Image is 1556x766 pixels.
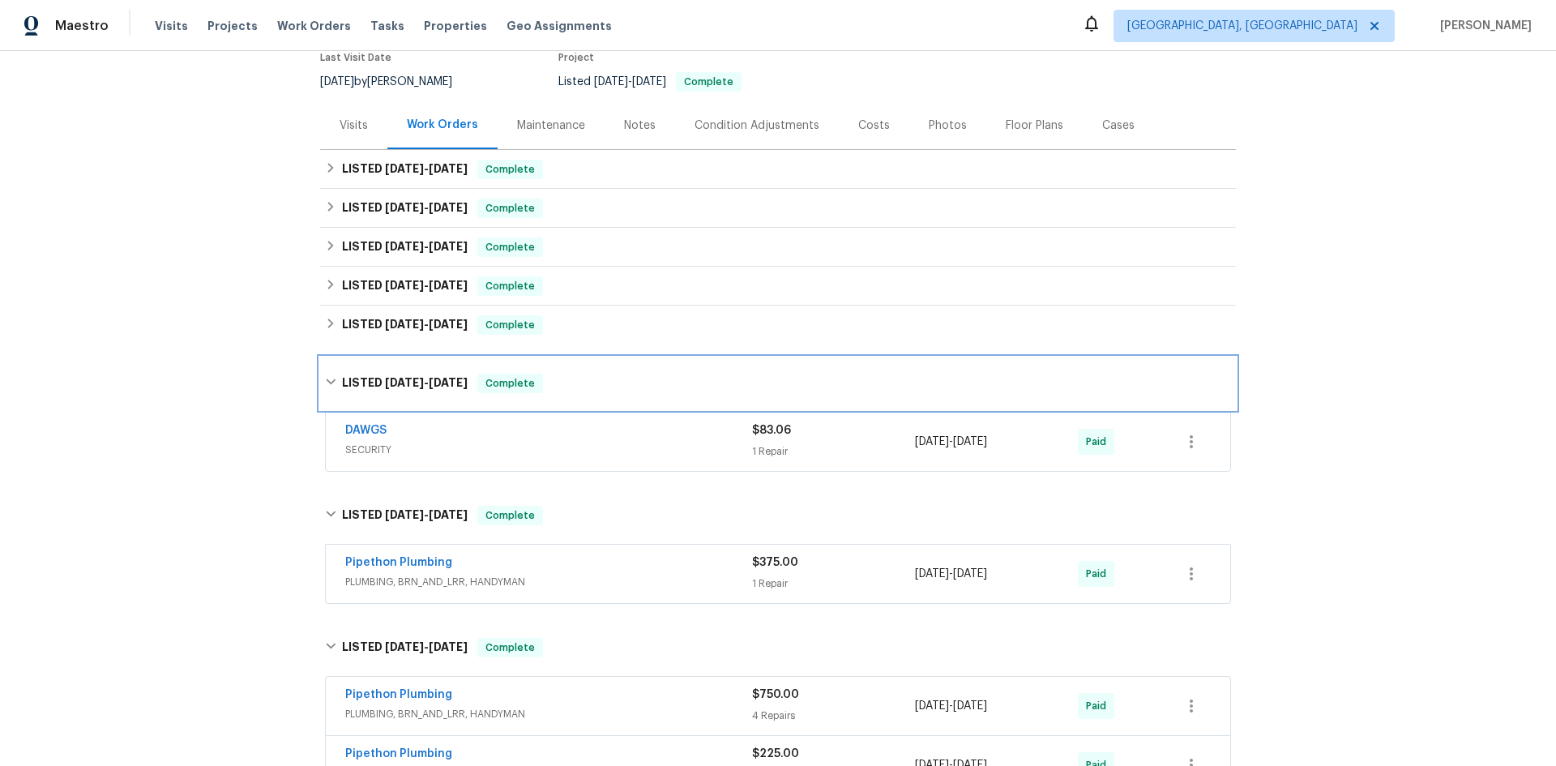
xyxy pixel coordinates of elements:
span: [DATE] [632,76,666,88]
div: Visits [340,118,368,134]
span: Complete [479,278,541,294]
span: [DATE] [429,163,468,174]
span: [DATE] [320,76,354,88]
h6: LISTED [342,160,468,179]
span: [DATE] [953,436,987,447]
span: [DATE] [429,641,468,653]
div: LISTED [DATE]-[DATE]Complete [320,357,1236,409]
span: Complete [479,239,541,255]
div: Condition Adjustments [695,118,819,134]
a: Pipethon Plumbing [345,689,452,700]
h6: LISTED [342,315,468,335]
div: Cases [1102,118,1135,134]
span: Projects [207,18,258,34]
span: Complete [479,507,541,524]
h6: LISTED [342,506,468,525]
span: Paid [1086,434,1113,450]
div: Work Orders [407,117,478,133]
span: - [385,319,468,330]
span: - [385,377,468,388]
span: [DATE] [385,509,424,520]
span: Tasks [370,20,404,32]
div: 4 Repairs [752,708,915,724]
span: Paid [1086,566,1113,582]
span: $225.00 [752,748,799,760]
div: LISTED [DATE]-[DATE]Complete [320,189,1236,228]
span: [DATE] [385,377,424,388]
span: Complete [678,77,740,87]
span: - [385,241,468,252]
span: PLUMBING, BRN_AND_LRR, HANDYMAN [345,574,752,590]
div: LISTED [DATE]-[DATE]Complete [320,150,1236,189]
span: [DATE] [915,436,949,447]
div: LISTED [DATE]-[DATE]Complete [320,228,1236,267]
a: Pipethon Plumbing [345,748,452,760]
span: [DATE] [385,241,424,252]
div: 1 Repair [752,576,915,592]
span: - [385,202,468,213]
span: $750.00 [752,689,799,700]
span: [DATE] [429,509,468,520]
span: PLUMBING, BRN_AND_LRR, HANDYMAN [345,706,752,722]
h6: LISTED [342,276,468,296]
span: [PERSON_NAME] [1434,18,1532,34]
span: [DATE] [915,700,949,712]
span: - [915,434,987,450]
span: [GEOGRAPHIC_DATA], [GEOGRAPHIC_DATA] [1127,18,1357,34]
span: - [385,163,468,174]
span: Visits [155,18,188,34]
span: Properties [424,18,487,34]
span: Complete [479,200,541,216]
span: [DATE] [429,377,468,388]
div: Notes [624,118,656,134]
span: Paid [1086,698,1113,714]
span: Complete [479,317,541,333]
span: Geo Assignments [507,18,612,34]
span: - [385,280,468,291]
span: [DATE] [385,202,424,213]
span: - [385,509,468,520]
a: Pipethon Plumbing [345,557,452,568]
span: $83.06 [752,425,791,436]
h6: LISTED [342,638,468,657]
span: [DATE] [385,280,424,291]
span: [DATE] [385,641,424,653]
div: Photos [929,118,967,134]
span: - [385,641,468,653]
h6: LISTED [342,374,468,393]
span: Last Visit Date [320,53,391,62]
span: [DATE] [429,280,468,291]
span: [DATE] [385,163,424,174]
div: Floor Plans [1006,118,1063,134]
div: LISTED [DATE]-[DATE]Complete [320,267,1236,306]
span: [DATE] [429,241,468,252]
span: - [915,698,987,714]
span: [DATE] [953,700,987,712]
span: [DATE] [594,76,628,88]
span: $375.00 [752,557,798,568]
span: - [594,76,666,88]
div: Maintenance [517,118,585,134]
h6: LISTED [342,238,468,257]
span: Listed [558,76,742,88]
span: [DATE] [429,202,468,213]
span: Complete [479,161,541,178]
span: Complete [479,375,541,392]
span: Maestro [55,18,109,34]
h6: LISTED [342,199,468,218]
span: Project [558,53,594,62]
span: Complete [479,640,541,656]
span: [DATE] [953,568,987,580]
div: Costs [858,118,890,134]
div: LISTED [DATE]-[DATE]Complete [320,306,1236,344]
span: SECURITY [345,442,752,458]
div: LISTED [DATE]-[DATE]Complete [320,490,1236,541]
span: - [915,566,987,582]
span: [DATE] [385,319,424,330]
div: LISTED [DATE]-[DATE]Complete [320,622,1236,674]
span: [DATE] [915,568,949,580]
div: by [PERSON_NAME] [320,72,472,92]
span: [DATE] [429,319,468,330]
div: 1 Repair [752,443,915,460]
span: Work Orders [277,18,351,34]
